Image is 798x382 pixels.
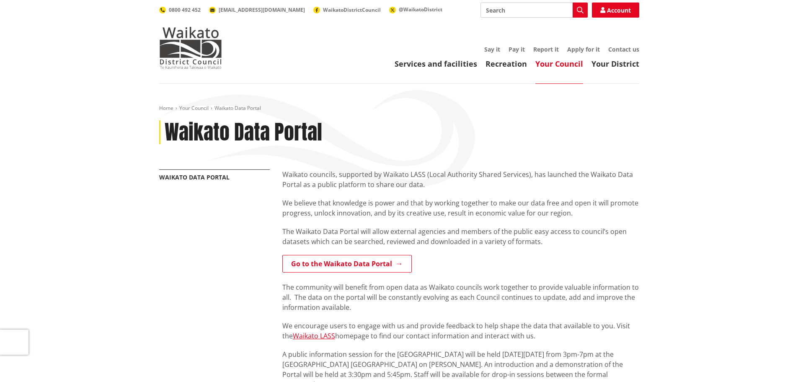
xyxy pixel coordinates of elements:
[484,45,500,53] a: Say it
[533,45,559,53] a: Report it
[293,331,335,340] a: Waikato LASS
[282,169,639,190] p: Waikato councils, supported by Waikato LASS (Local Authority Shared Services), has launched the W...
[179,104,209,112] a: Your Council
[486,59,527,69] a: Recreation
[219,6,305,13] span: [EMAIL_ADDRESS][DOMAIN_NAME]
[169,6,201,13] span: 0800 492 452
[159,27,222,69] img: Waikato District Council - Te Kaunihera aa Takiwaa o Waikato
[389,6,442,13] a: @WaikatoDistrict
[480,3,588,18] input: Search input
[535,59,583,69] a: Your Council
[159,6,201,13] a: 0800 492 452
[159,105,639,112] nav: breadcrumb
[282,226,639,247] p: The Waikato Data Portal will allow external agencies and members of the public easy access to cou...
[209,6,305,13] a: [EMAIL_ADDRESS][DOMAIN_NAME]
[608,45,639,53] a: Contact us
[313,6,381,13] a: WaikatoDistrictCouncil
[323,6,381,13] span: WaikatoDistrictCouncil
[159,104,173,112] a: Home
[567,45,600,53] a: Apply for it
[159,173,230,181] a: Waikato Data Portal
[592,3,639,18] a: Account
[214,104,261,112] span: Waikato Data Portal
[282,282,639,312] p: The community will benefit from open data as Waikato councils work together to provide valuable i...
[282,255,412,273] a: Go to the Waikato Data Portal
[509,45,525,53] a: Pay it
[282,321,639,341] p: We encourage users to engage with us and provide feedback to help shape the data that available t...
[591,59,639,69] a: Your District
[395,59,477,69] a: Services and facilities
[165,120,322,145] h1: Waikato Data Portal
[399,6,442,13] span: @WaikatoDistrict
[282,198,639,218] p: We believe that knowledge is power and that by working together to make our data free and open it...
